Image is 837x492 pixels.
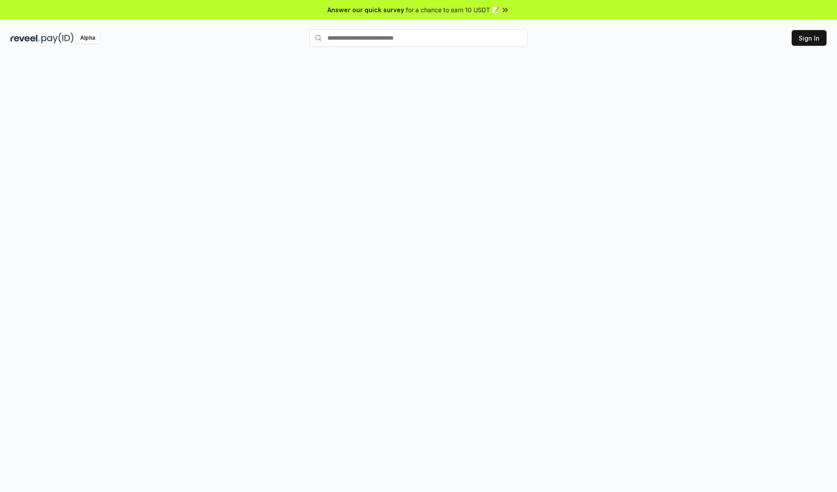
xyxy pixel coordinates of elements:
img: reveel_dark [10,33,40,44]
button: Sign In [792,30,827,46]
span: Answer our quick survey [327,5,404,14]
div: Alpha [75,33,100,44]
img: pay_id [41,33,74,44]
span: for a chance to earn 10 USDT 📝 [406,5,499,14]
